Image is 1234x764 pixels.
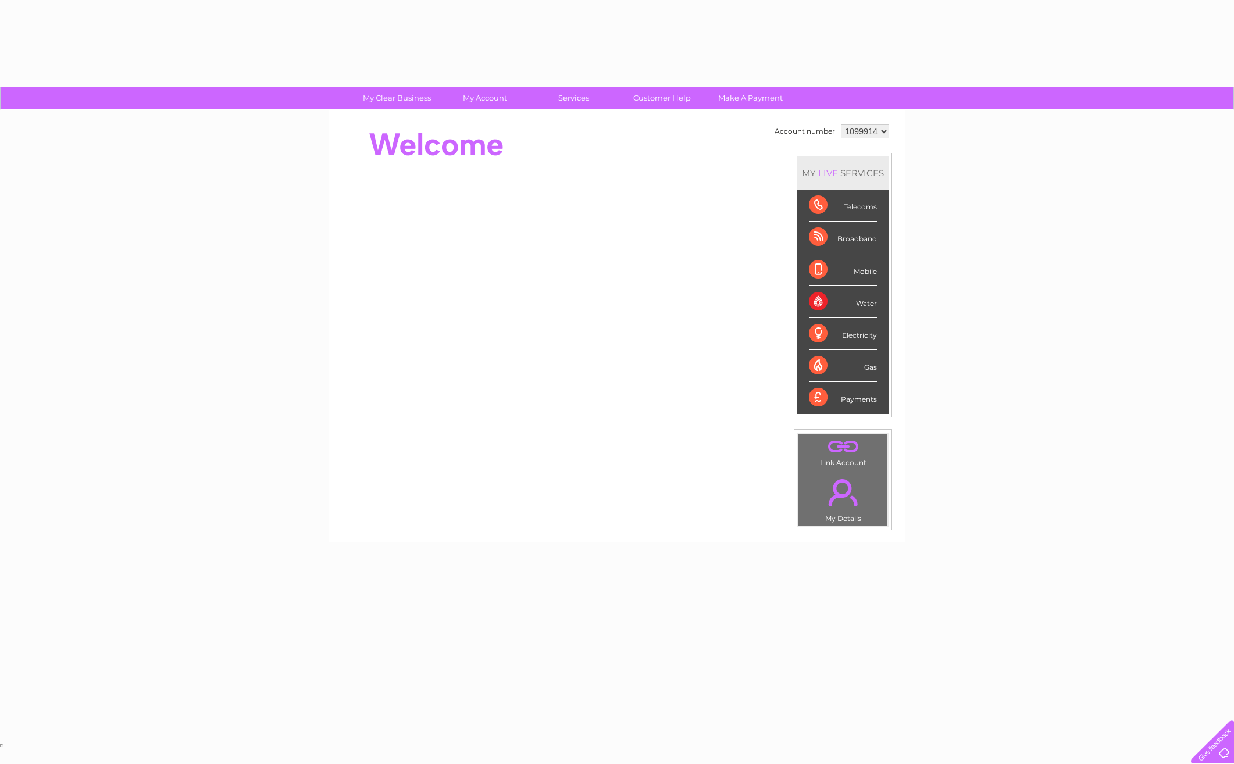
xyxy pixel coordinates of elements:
td: Account number [772,122,838,141]
td: My Details [798,469,888,526]
div: MY SERVICES [797,156,889,190]
a: Services [526,87,622,109]
div: Telecoms [809,190,877,222]
a: My Clear Business [349,87,445,109]
td: Link Account [798,433,888,470]
div: Electricity [809,318,877,350]
div: Broadband [809,222,877,254]
a: . [801,437,885,457]
a: Make A Payment [702,87,798,109]
a: Customer Help [614,87,710,109]
div: Payments [809,382,877,413]
a: My Account [437,87,533,109]
div: Water [809,286,877,318]
div: LIVE [816,167,840,178]
div: Gas [809,350,877,382]
a: . [801,472,885,513]
div: Mobile [809,254,877,286]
